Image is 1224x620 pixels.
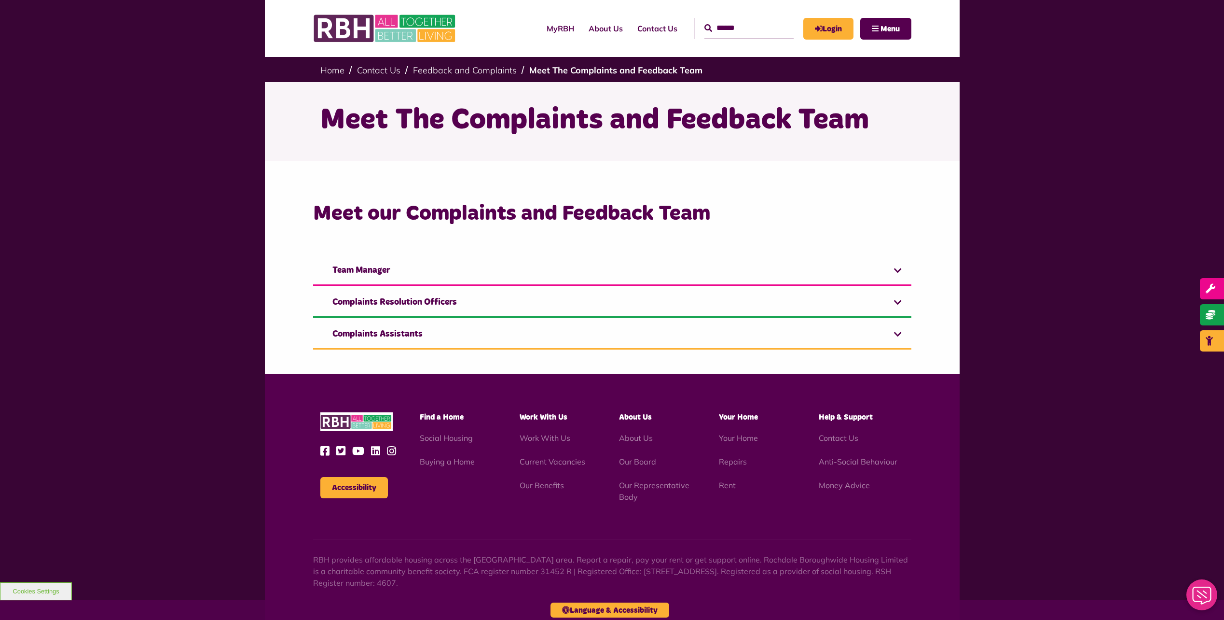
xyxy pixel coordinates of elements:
[819,457,897,466] a: Anti-Social Behaviour
[313,10,458,47] img: RBH
[1181,577,1224,620] iframe: Netcall Web Assistant for live chat
[420,413,464,421] span: Find a Home
[420,457,475,466] a: Buying a Home
[630,15,685,42] a: Contact Us
[520,413,567,421] span: Work With Us
[313,256,911,286] a: Team Manager
[619,433,653,443] a: About Us
[704,18,794,39] input: Search
[619,413,652,421] span: About Us
[581,15,630,42] a: About Us
[313,288,911,318] a: Complaints Resolution Officers
[860,18,911,40] button: Navigation
[819,433,858,443] a: Contact Us
[313,200,911,227] h3: Meet our Complaints and Feedback Team
[819,413,873,421] span: Help & Support
[719,413,758,421] span: Your Home
[320,101,904,139] h1: Meet The Complaints and Feedback Team
[539,15,581,42] a: MyRBH
[803,18,853,40] a: MyRBH
[413,65,517,76] a: Feedback and Complaints
[719,480,736,490] a: Rent
[320,412,393,431] img: RBH
[819,480,870,490] a: Money Advice
[550,603,669,618] button: Language & Accessibility
[313,554,911,589] p: RBH provides affordable housing across the [GEOGRAPHIC_DATA] area. Report a repair, pay your rent...
[529,65,702,76] a: Meet The Complaints and Feedback Team
[357,65,400,76] a: Contact Us
[619,480,689,502] a: Our Representative Body
[520,480,564,490] a: Our Benefits
[520,457,585,466] a: Current Vacancies
[313,320,911,350] a: Complaints Assistants
[880,25,900,33] span: Menu
[420,433,473,443] a: Social Housing - open in a new tab
[619,457,656,466] a: Our Board
[719,433,758,443] a: Your Home
[320,477,388,498] button: Accessibility
[719,457,747,466] a: Repairs
[320,65,344,76] a: Home
[520,433,570,443] a: Work With Us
